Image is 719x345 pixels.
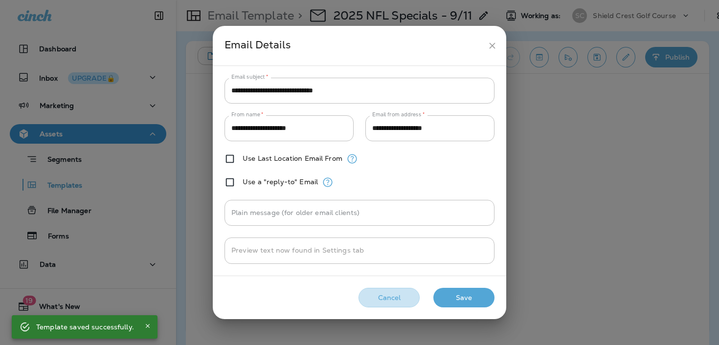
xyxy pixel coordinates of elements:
button: close [483,37,501,55]
label: From name [231,111,264,118]
button: Close [142,320,154,332]
label: Use a "reply-to" Email [243,178,318,186]
label: Use Last Location Email From [243,154,342,162]
div: Email Details [225,37,483,55]
button: Save [433,288,494,308]
button: Cancel [359,288,420,308]
label: Email subject [231,73,269,81]
div: Template saved successfully. [36,318,134,336]
label: Email from address [372,111,425,118]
